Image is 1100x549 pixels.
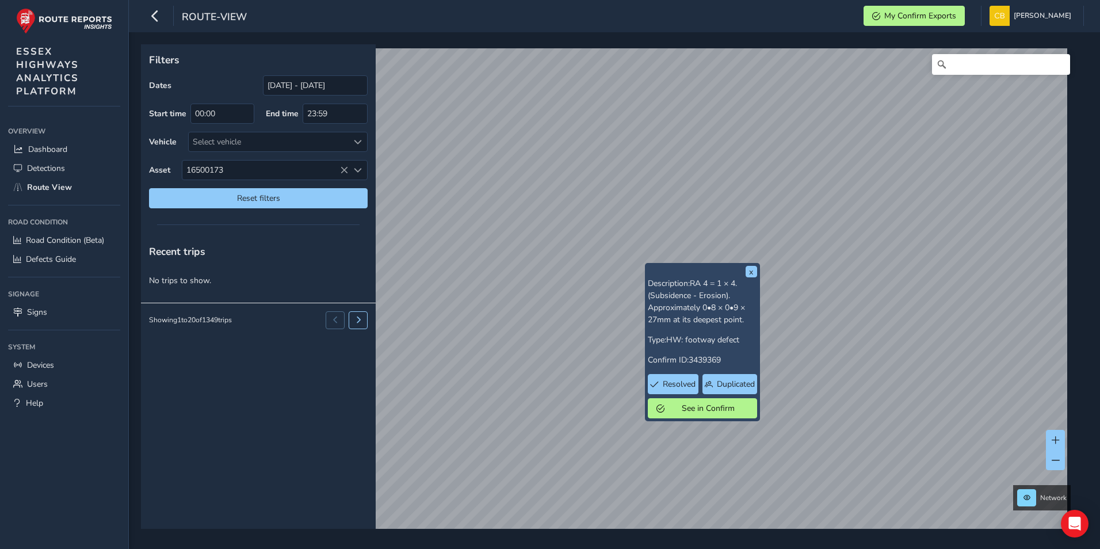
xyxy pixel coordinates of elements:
a: Help [8,394,120,413]
span: HW: footway defect [666,334,739,345]
div: Overview [8,123,120,140]
button: See in Confirm [648,398,757,418]
span: Route View [27,182,72,193]
div: Signage [8,285,120,303]
p: Description: [648,277,757,326]
a: Users [8,375,120,394]
button: Duplicated [702,374,757,394]
span: 16500173 [182,161,348,180]
p: No trips to show. [141,266,376,295]
button: [PERSON_NAME] [990,6,1075,26]
input: Search [932,54,1070,75]
img: rr logo [16,8,112,34]
label: Start time [149,108,186,119]
a: Devices [8,356,120,375]
label: Asset [149,165,170,176]
span: route-view [182,10,247,26]
span: Dashboard [28,144,67,155]
button: My Confirm Exports [864,6,965,26]
label: Dates [149,80,171,91]
span: Users [27,379,48,390]
div: Select vehicle [189,132,348,151]
span: See in Confirm [669,403,748,414]
span: RA 4 = 1 × 4. (Subsidence - Erosion). Approximately 0•8 × 0•9 × 27mm at its deepest point. [648,278,745,325]
canvas: Map [145,48,1067,542]
span: Network [1040,493,1067,502]
span: My Confirm Exports [884,10,956,21]
div: Road Condition [8,213,120,231]
span: Defects Guide [26,254,76,265]
p: Confirm ID: [648,354,757,366]
span: Road Condition (Beta) [26,235,104,246]
button: Resolved [648,374,699,394]
span: Devices [27,360,54,371]
span: Detections [27,163,65,174]
img: diamond-layout [990,6,1010,26]
span: [PERSON_NAME] [1014,6,1071,26]
span: Signs [27,307,47,318]
span: Duplicated [717,379,755,390]
a: Defects Guide [8,250,120,269]
div: System [8,338,120,356]
a: Dashboard [8,140,120,159]
label: Vehicle [149,136,177,147]
div: Open Intercom Messenger [1061,510,1088,537]
a: Signs [8,303,120,322]
span: Reset filters [158,193,359,204]
a: Route View [8,178,120,197]
span: 3439369 [689,354,721,365]
span: ESSEX HIGHWAYS ANALYTICS PLATFORM [16,45,79,98]
span: Recent trips [149,245,205,258]
span: Resolved [663,379,696,390]
p: Filters [149,52,368,67]
button: Reset filters [149,188,368,208]
span: Help [26,398,43,409]
p: Type: [648,334,757,346]
button: x [746,266,757,277]
a: Detections [8,159,120,178]
a: Road Condition (Beta) [8,231,120,250]
div: Showing 1 to 20 of 1349 trips [149,315,232,325]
